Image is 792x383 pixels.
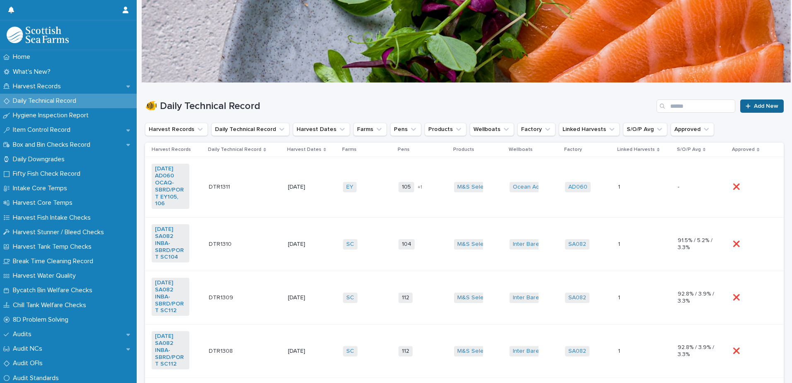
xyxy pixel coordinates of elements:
[398,145,410,154] p: Pens
[509,145,533,154] p: Wellboats
[617,145,655,154] p: Linked Harvests
[418,185,422,190] span: + 1
[155,165,186,207] a: [DATE] AD060 OCAQ-SBRD/PORT EY105, 106
[10,359,49,367] p: Audit OFIs
[398,346,413,356] span: 112
[10,374,65,382] p: Audit Standards
[740,99,784,113] a: Add New
[293,123,350,136] button: Harvest Dates
[10,53,37,61] p: Home
[618,346,622,355] p: 1
[513,294,547,301] a: Inter Barents
[10,316,75,324] p: 8D Problem Solving
[657,99,735,113] input: Search
[10,97,83,105] p: Daily Technical Record
[10,272,82,280] p: Harvest Water Quality
[568,241,586,248] a: SA082
[457,241,488,248] a: M&S Select
[155,279,186,314] a: [DATE] SA082 INBA-SBRD/PORT SC112
[10,199,79,207] p: Harvest Core Temps
[568,184,587,191] a: AD060
[453,145,474,154] p: Products
[733,293,741,301] p: ❌
[732,145,755,154] p: Approved
[457,294,488,301] a: M&S Select
[346,294,354,301] a: SC
[457,348,488,355] a: M&S Select
[10,257,100,265] p: Break Time Cleaning Record
[733,182,741,191] p: ❌
[513,241,547,248] a: Inter Barents
[513,184,548,191] a: Ocean Aquila
[288,184,326,191] p: [DATE]
[288,294,326,301] p: [DATE]
[209,346,234,355] p: DTR1308
[390,123,421,136] button: Pens
[346,348,354,355] a: SC
[211,123,290,136] button: Daily Technical Record
[10,184,74,192] p: Intake Core Temps
[678,344,715,358] p: 92.8% / 3.9% / 3.3%
[10,155,71,163] p: Daily Downgrades
[564,145,582,154] p: Factory
[209,293,235,301] p: DTR1309
[559,123,620,136] button: Linked Harvests
[733,346,741,355] p: ❌
[209,239,233,248] p: DTR1310
[155,226,186,261] a: [DATE] SA082 INBA-SBRD/PORT SC104
[10,170,87,178] p: Fifty Fish Check Record
[145,100,653,112] h1: 🐠 Daily Technical Record
[10,112,95,119] p: Hygiene Inspection Report
[10,228,111,236] p: Harvest Stunner / Bleed Checks
[288,348,326,355] p: [DATE]
[678,237,715,251] p: 91.5% / 5.2% / 3.3%
[568,348,586,355] a: SA082
[10,345,49,353] p: Audit NCs
[209,182,232,191] p: DTR1311
[10,243,98,251] p: Harvest Tank Temp Checks
[7,27,69,43] img: mMrefqRFQpe26GRNOUkG
[470,123,514,136] button: Wellboats
[623,123,667,136] button: S/O/P Avg
[10,301,93,309] p: Chill Tank Welfare Checks
[10,68,57,76] p: What's New?
[398,239,415,250] span: 104
[287,145,321,154] p: Harvest Dates
[346,184,353,191] a: EY
[513,348,547,355] a: Inter Barents
[152,145,191,154] p: Harvest Records
[145,271,784,325] tr: [DATE] SA082 INBA-SBRD/PORT SC112 DTR1309DTR1309 [DATE]SC 112M&S Select Inter Barents SA082 11 92...
[155,333,186,368] a: [DATE] SA082 INBA-SBRD/PORT SC112
[671,123,714,136] button: Approved
[10,126,77,134] p: Item Control Record
[10,330,38,338] p: Audits
[457,184,488,191] a: M&S Select
[754,103,778,109] span: Add New
[678,291,715,305] p: 92.8% / 3.9% / 3.3%
[10,82,68,90] p: Harvest Records
[618,293,622,301] p: 1
[208,145,261,154] p: Daily Technical Record
[618,239,622,248] p: 1
[398,293,413,303] span: 112
[10,286,99,294] p: Bycatch Bin Welfare Checks
[145,325,784,378] tr: [DATE] SA082 INBA-SBRD/PORT SC112 DTR1308DTR1308 [DATE]SC 112M&S Select Inter Barents SA082 11 92...
[398,182,414,192] span: 105
[517,123,555,136] button: Factory
[342,145,357,154] p: Farms
[145,157,784,218] tr: [DATE] AD060 OCAQ-SBRD/PORT EY105, 106 DTR1311DTR1311 [DATE]EY 105+1M&S Select Ocean Aquila AD060...
[733,239,741,248] p: ❌
[145,218,784,271] tr: [DATE] SA082 INBA-SBRD/PORT SC104 DTR1310DTR1310 [DATE]SC 104M&S Select Inter Barents SA082 11 91...
[568,294,586,301] a: SA082
[10,141,97,149] p: Box and Bin Checks Record
[145,123,208,136] button: Harvest Records
[677,145,701,154] p: S/O/P Avg
[425,123,466,136] button: Products
[353,123,387,136] button: Farms
[288,241,326,248] p: [DATE]
[346,241,354,248] a: SC
[678,184,715,191] p: -
[10,214,97,222] p: Harvest Fish Intake Checks
[618,182,622,191] p: 1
